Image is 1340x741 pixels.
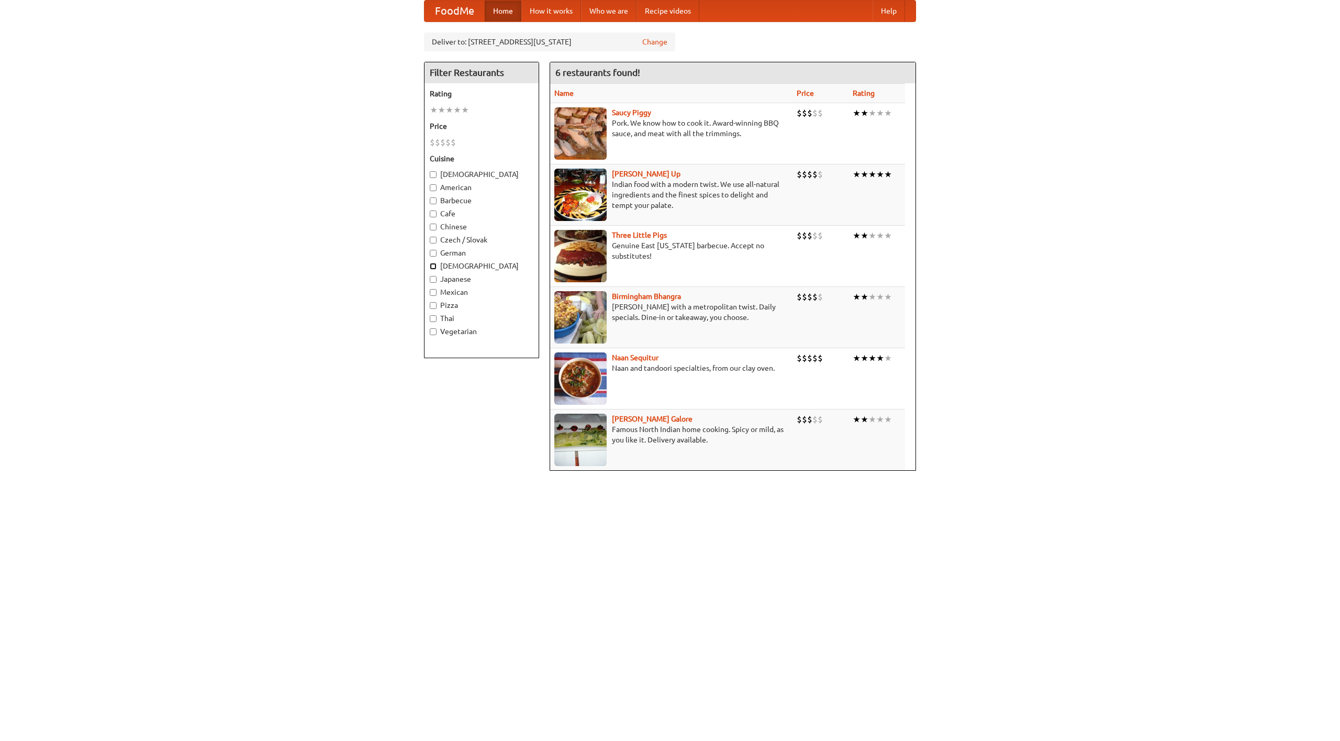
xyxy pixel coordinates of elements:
[818,291,823,303] li: $
[430,104,438,116] li: ★
[868,291,876,303] li: ★
[807,291,812,303] li: $
[430,235,533,245] label: Czech / Slovak
[868,352,876,364] li: ★
[430,184,437,191] input: American
[797,169,802,180] li: $
[802,414,807,425] li: $
[797,414,802,425] li: $
[430,171,437,178] input: [DEMOGRAPHIC_DATA]
[818,230,823,241] li: $
[873,1,905,21] a: Help
[424,32,675,51] div: Deliver to: [STREET_ADDRESS][US_STATE]
[861,169,868,180] li: ★
[802,352,807,364] li: $
[636,1,699,21] a: Recipe videos
[853,169,861,180] li: ★
[868,230,876,241] li: ★
[430,263,437,270] input: [DEMOGRAPHIC_DATA]
[612,353,658,362] a: Naan Sequitur
[430,224,437,230] input: Chinese
[554,118,788,139] p: Pork. We know how to cook it. Award-winning BBQ sauce, and meat with all the trimmings.
[554,291,607,344] img: bhangra.jpg
[853,107,861,119] li: ★
[853,89,875,97] a: Rating
[884,169,892,180] li: ★
[884,352,892,364] li: ★
[797,352,802,364] li: $
[802,291,807,303] li: $
[797,89,814,97] a: Price
[554,230,607,282] img: littlepigs.jpg
[430,328,437,335] input: Vegetarian
[612,415,693,423] a: [PERSON_NAME] Galore
[430,313,533,324] label: Thai
[812,291,818,303] li: $
[807,414,812,425] li: $
[812,107,818,119] li: $
[807,230,812,241] li: $
[853,414,861,425] li: ★
[461,104,469,116] li: ★
[555,68,640,78] ng-pluralize: 6 restaurants found!
[430,289,437,296] input: Mexican
[612,292,681,301] a: Birmingham Bhangra
[453,104,461,116] li: ★
[812,414,818,425] li: $
[876,414,884,425] li: ★
[554,363,788,373] p: Naan and tandoori specialties, from our clay oven.
[797,107,802,119] li: $
[438,104,445,116] li: ★
[435,137,440,148] li: $
[430,302,437,309] input: Pizza
[485,1,521,21] a: Home
[797,230,802,241] li: $
[554,179,788,211] p: Indian food with a modern twist. We use all-natural ingredients and the finest spices to delight ...
[430,121,533,131] h5: Price
[554,89,574,97] a: Name
[430,248,533,258] label: German
[868,414,876,425] li: ★
[807,107,812,119] li: $
[581,1,636,21] a: Who we are
[884,414,892,425] li: ★
[430,276,437,283] input: Japanese
[807,352,812,364] li: $
[876,291,884,303] li: ★
[876,230,884,241] li: ★
[554,302,788,323] p: [PERSON_NAME] with a metropolitan twist. Daily specials. Dine-in or takeaway, you choose.
[554,352,607,405] img: naansequitur.jpg
[884,230,892,241] li: ★
[430,211,437,217] input: Cafe
[853,230,861,241] li: ★
[612,170,680,178] b: [PERSON_NAME] Up
[861,107,868,119] li: ★
[430,89,533,99] h5: Rating
[451,137,456,148] li: $
[430,169,533,180] label: [DEMOGRAPHIC_DATA]
[797,291,802,303] li: $
[884,107,892,119] li: ★
[802,230,807,241] li: $
[612,108,651,117] a: Saucy Piggy
[430,315,437,322] input: Thai
[812,352,818,364] li: $
[554,169,607,221] img: curryup.jpg
[818,107,823,119] li: $
[430,300,533,311] label: Pizza
[807,169,812,180] li: $
[430,287,533,297] label: Mexican
[430,153,533,164] h5: Cuisine
[812,230,818,241] li: $
[861,352,868,364] li: ★
[861,291,868,303] li: ★
[445,137,451,148] li: $
[430,137,435,148] li: $
[861,230,868,241] li: ★
[430,237,437,244] input: Czech / Slovak
[554,107,607,160] img: saucy.jpg
[430,197,437,204] input: Barbecue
